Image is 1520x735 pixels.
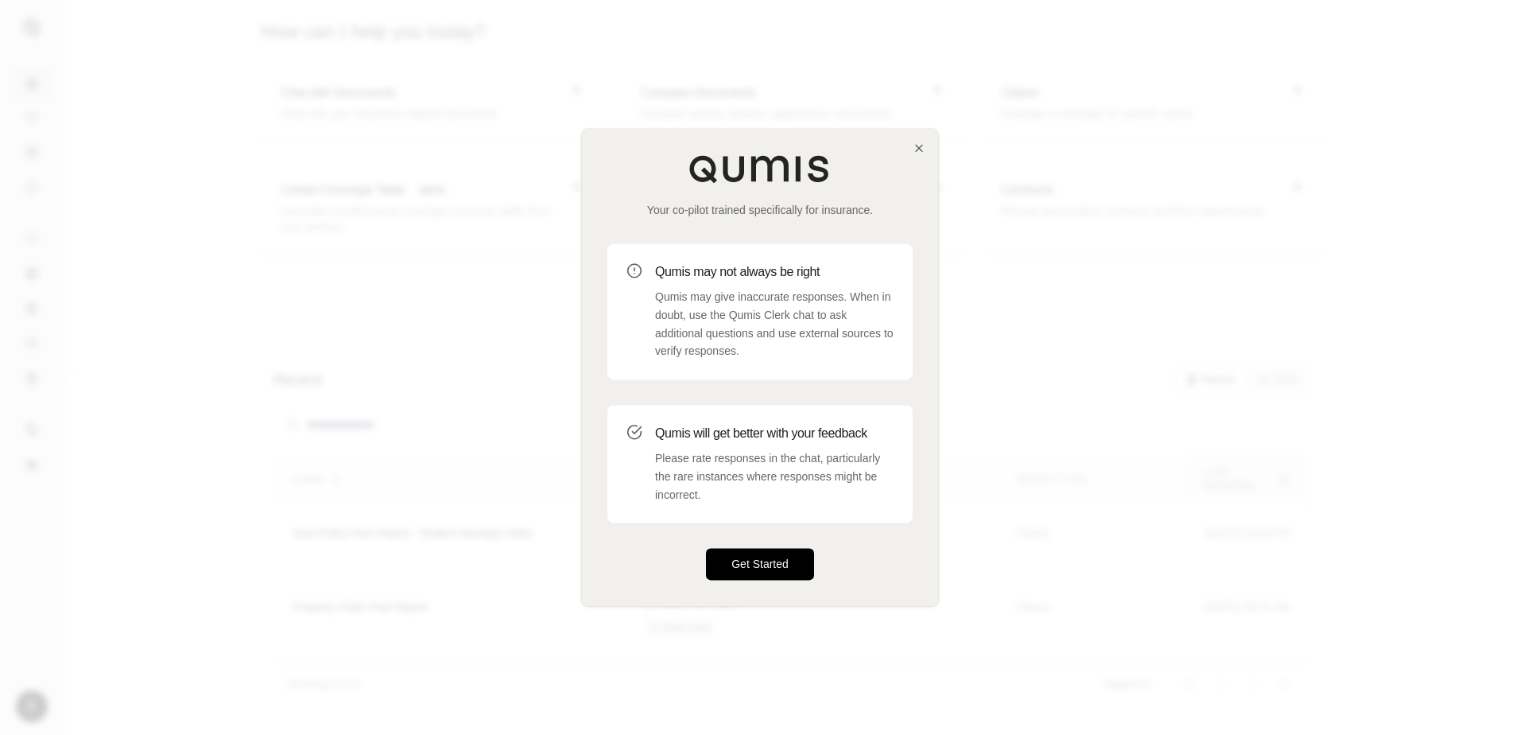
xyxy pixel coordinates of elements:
button: Get Started [706,549,814,581]
p: Your co-pilot trained specifically for insurance. [607,202,913,218]
h3: Qumis will get better with your feedback [655,424,894,443]
p: Please rate responses in the chat, particularly the rare instances where responses might be incor... [655,449,894,504]
h3: Qumis may not always be right [655,262,894,282]
img: Qumis Logo [688,154,832,183]
p: Qumis may give inaccurate responses. When in doubt, use the Qumis Clerk chat to ask additional qu... [655,288,894,360]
